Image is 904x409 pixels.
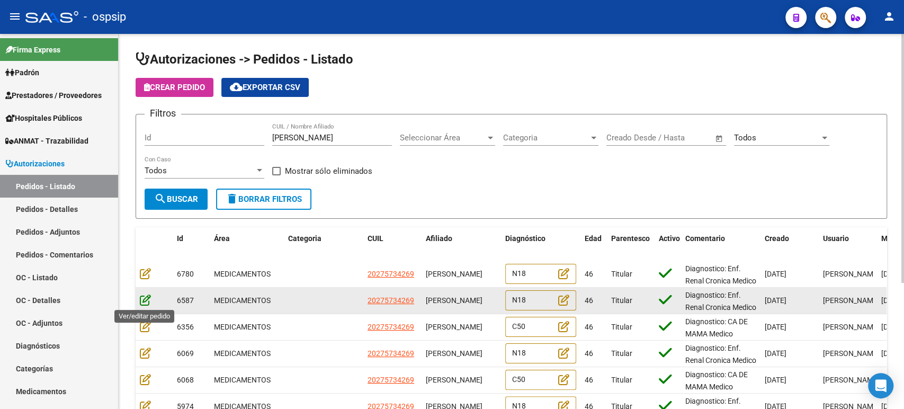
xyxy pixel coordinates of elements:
button: Buscar [145,189,208,210]
span: [DATE] [765,376,786,384]
span: [PERSON_NAME] [823,349,880,358]
span: [PERSON_NAME] [823,270,880,278]
span: Área [214,234,230,243]
span: Hospitales Públicos [5,112,82,124]
span: [DATE] [881,270,903,278]
span: [PERSON_NAME] [823,323,880,331]
datatable-header-cell: Parentesco [607,227,655,262]
datatable-header-cell: Edad [580,227,607,262]
div: N18 [505,343,576,364]
mat-icon: search [154,192,167,205]
span: [DATE] [881,323,903,331]
span: 20275734269 [368,296,414,305]
h3: Filtros [145,106,181,121]
span: Titular [611,323,632,331]
span: 20275734269 [368,376,414,384]
span: Padrón [5,67,39,78]
span: 6780 [177,270,194,278]
datatable-header-cell: Comentario [681,227,760,262]
datatable-header-cell: Afiliado [422,227,501,262]
span: MEDICAMENTOS [214,270,271,278]
span: [PERSON_NAME] [426,323,482,331]
span: Parentesco [611,234,650,243]
span: ANMAT - Trazabilidad [5,135,88,147]
span: [DATE] [765,270,786,278]
span: Exportar CSV [230,83,300,92]
div: C50 [505,317,576,337]
span: Afiliado [426,234,452,243]
span: MEDICAMENTOS [214,376,271,384]
span: 6587 [177,296,194,305]
datatable-header-cell: Área [210,227,284,262]
span: Crear Pedido [144,83,205,92]
span: MEDICAMENTOS [214,323,271,331]
datatable-header-cell: Creado [760,227,819,262]
datatable-header-cell: Categoria [284,227,363,262]
span: Creado [765,234,789,243]
span: [PERSON_NAME] [823,376,880,384]
span: MEDICAMENTOS [214,296,271,305]
button: Borrar Filtros [216,189,311,210]
span: Titular [611,270,632,278]
span: [DATE] [765,349,786,358]
span: MEDICAMENTOS [214,349,271,358]
span: Autorizaciones [5,158,65,170]
mat-icon: menu [8,10,21,23]
span: [PERSON_NAME] [426,376,482,384]
datatable-header-cell: Usuario [819,227,877,262]
span: Borrar Filtros [226,194,302,204]
span: 20275734269 [368,323,414,331]
div: N18 [505,264,576,284]
span: 46 [585,296,593,305]
span: [PERSON_NAME] [823,296,880,305]
span: Titular [611,296,632,305]
span: Comentario [685,234,725,243]
span: CUIL [368,234,383,243]
span: Autorizaciones -> Pedidos - Listado [136,52,353,67]
datatable-header-cell: Id [173,227,210,262]
span: Usuario [823,234,849,243]
mat-icon: person [883,10,896,23]
span: [DATE] [881,296,903,305]
span: Categoria [288,234,321,243]
span: Todos [145,166,167,175]
datatable-header-cell: CUIL [363,227,422,262]
span: Activo [659,234,680,243]
span: Firma Express [5,44,60,56]
span: Diagnóstico [505,234,545,243]
span: Buscar [154,194,198,204]
span: 20275734269 [368,349,414,358]
span: - ospsip [84,5,126,29]
span: 20275734269 [368,270,414,278]
button: Exportar CSV [221,78,309,97]
div: C50 [505,370,576,390]
div: Open Intercom Messenger [868,373,893,398]
mat-icon: delete [226,192,238,205]
span: Diagnostico: Enf. Renal Cronica Medico Tratante: REJAS TEL:[PHONE_NUMBER] Correo electrónico: [EM... [685,264,756,381]
span: [DATE] [765,323,786,331]
span: [DATE] [765,296,786,305]
span: [DATE] [881,349,903,358]
span: 46 [585,349,593,358]
span: Titular [611,376,632,384]
span: Edad [585,234,602,243]
span: 46 [585,376,593,384]
input: Start date [606,133,641,143]
span: 6068 [177,376,194,384]
span: 6069 [177,349,194,358]
span: Categoria [503,133,589,143]
span: [PERSON_NAME] [426,349,482,358]
div: N18 [505,290,576,311]
span: [PERSON_NAME] [426,296,482,305]
span: Prestadores / Proveedores [5,90,102,101]
span: Seleccionar Área [400,133,486,143]
span: Diagnostico: Enf. Renal Cronica Medico Tratante: REJAS TEL:[PHONE_NUMBER] Correo electrónico: [EM... [685,291,756,408]
span: Todos [734,133,756,143]
span: Titular [611,349,632,358]
datatable-header-cell: Activo [655,227,681,262]
datatable-header-cell: Diagnóstico [501,227,580,262]
span: Mostrar sólo eliminados [285,165,372,177]
span: [PERSON_NAME] [426,270,482,278]
input: End date [650,133,702,143]
span: 6356 [177,323,194,331]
